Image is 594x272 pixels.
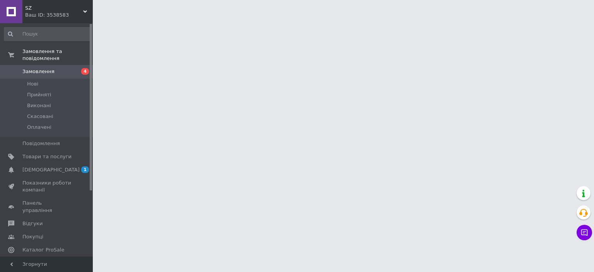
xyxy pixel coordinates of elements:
[4,27,91,41] input: Пошук
[22,220,43,227] span: Відгуки
[22,68,55,75] span: Замовлення
[22,166,80,173] span: [DEMOGRAPHIC_DATA]
[22,140,60,147] span: Повідомлення
[22,48,93,62] span: Замовлення та повідомлення
[577,225,592,240] button: Чат з покупцем
[27,80,38,87] span: Нові
[22,180,72,193] span: Показники роботи компанії
[27,102,51,109] span: Виконані
[22,200,72,214] span: Панель управління
[81,166,89,173] span: 1
[81,68,89,75] span: 4
[27,113,53,120] span: Скасовані
[22,153,72,160] span: Товари та послуги
[22,233,43,240] span: Покупці
[22,246,64,253] span: Каталог ProSale
[25,5,83,12] span: SZ
[25,12,93,19] div: Ваш ID: 3538583
[27,91,51,98] span: Прийняті
[27,124,51,131] span: Оплачені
